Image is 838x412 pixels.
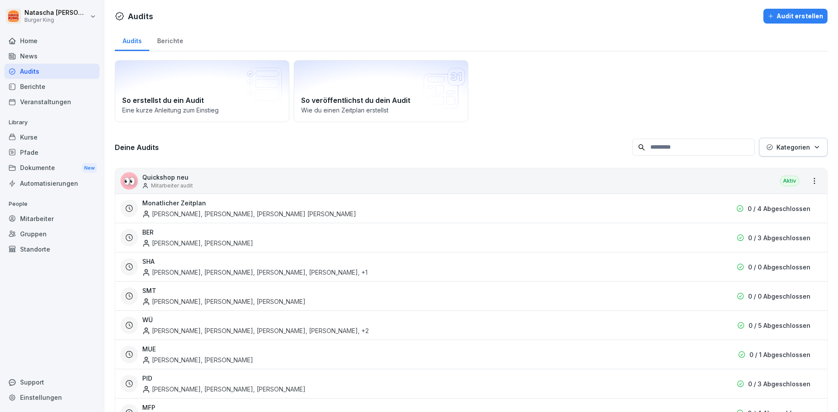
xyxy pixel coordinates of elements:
[4,94,100,109] a: Veranstaltungen
[142,355,253,364] div: [PERSON_NAME], [PERSON_NAME]
[151,182,193,190] p: Mitarbeiter audit
[142,344,156,354] h3: MUE
[4,64,100,79] a: Audits
[748,233,811,242] p: 0 / 3 Abgeschlossen
[4,197,100,211] p: People
[142,238,253,248] div: [PERSON_NAME], [PERSON_NAME]
[4,226,100,242] a: Gruppen
[142,315,153,324] h3: WÜ
[142,297,306,306] div: [PERSON_NAME], [PERSON_NAME], [PERSON_NAME]
[115,29,149,51] a: Audits
[4,211,100,226] a: Mitarbeiter
[4,242,100,257] a: Standorte
[82,163,97,173] div: New
[4,145,100,160] a: Pfade
[142,209,356,218] div: [PERSON_NAME], [PERSON_NAME], [PERSON_NAME] [PERSON_NAME]
[142,326,369,335] div: [PERSON_NAME], [PERSON_NAME], [PERSON_NAME], [PERSON_NAME] , +2
[142,403,155,412] h3: MFP
[142,286,156,295] h3: SMT
[748,204,811,213] p: 0 / 4 Abgeschlossen
[122,106,282,115] p: Eine kurze Anleitung zum Einstieg
[122,95,282,106] h2: So erstellst du ein Audit
[4,79,100,94] a: Berichte
[780,176,799,186] div: Aktiv
[142,173,193,182] p: Quickshop neu
[763,9,828,24] button: Audit erstellen
[748,292,811,301] p: 0 / 0 Abgeschlossen
[301,95,461,106] h2: So veröffentlichst du dein Audit
[749,350,811,359] p: 0 / 1 Abgeschlossen
[120,172,138,190] div: 👀
[748,262,811,272] p: 0 / 0 Abgeschlossen
[4,160,100,176] div: Dokumente
[4,116,100,129] p: Library
[4,33,100,48] a: Home
[4,375,100,390] div: Support
[4,129,100,145] a: Kurse
[115,143,628,152] h3: Deine Audits
[128,10,153,22] h1: Audits
[768,11,823,21] div: Audit erstellen
[4,160,100,176] a: DokumenteNew
[142,198,206,208] h3: Monatlicher Zeitplan
[142,385,306,394] div: [PERSON_NAME], [PERSON_NAME], [PERSON_NAME]
[776,143,810,152] p: Kategorien
[759,138,828,157] button: Kategorien
[115,60,289,122] a: So erstellst du ein AuditEine kurze Anleitung zum Einstieg
[4,390,100,405] a: Einstellungen
[149,29,191,51] a: Berichte
[301,106,461,115] p: Wie du einen Zeitplan erstellst
[142,268,367,277] div: [PERSON_NAME], [PERSON_NAME], [PERSON_NAME], [PERSON_NAME] , +1
[24,17,88,23] p: Burger King
[142,374,152,383] h3: PID
[24,9,88,17] p: Natascha [PERSON_NAME]
[294,60,468,122] a: So veröffentlichst du dein AuditWie du einen Zeitplan erstellst
[749,321,811,330] p: 0 / 5 Abgeschlossen
[4,176,100,191] a: Automatisierungen
[142,228,154,237] h3: BER
[142,257,155,266] h3: SHA
[748,379,811,388] p: 0 / 3 Abgeschlossen
[4,48,100,64] a: News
